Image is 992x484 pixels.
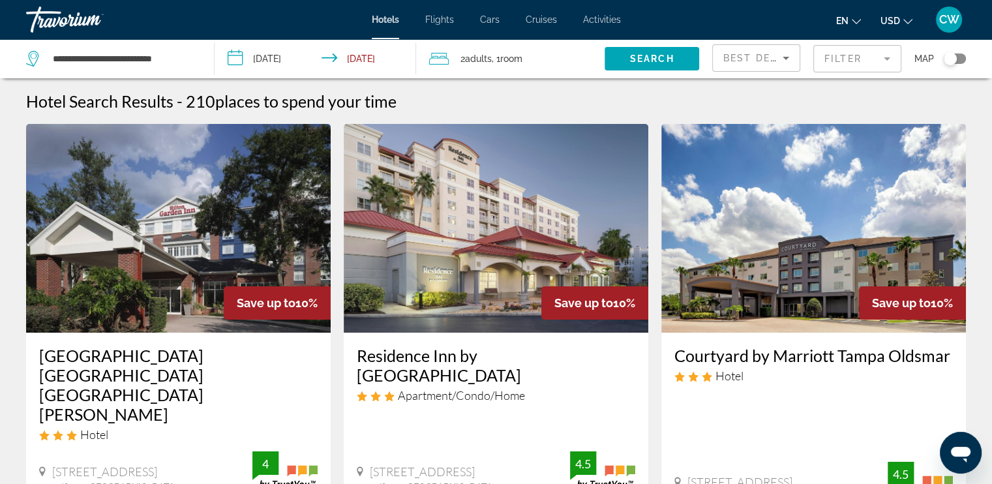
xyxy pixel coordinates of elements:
[480,14,500,25] a: Cars
[554,296,613,310] span: Save up to
[872,296,931,310] span: Save up to
[723,53,791,63] span: Best Deals
[526,14,557,25] a: Cruises
[880,16,900,26] span: USD
[880,11,912,30] button: Change currency
[39,427,318,442] div: 3 star Hotel
[237,296,295,310] span: Save up to
[252,456,278,472] div: 4
[372,14,399,25] a: Hotels
[932,6,966,33] button: User Menu
[26,3,157,37] a: Travorium
[460,50,492,68] span: 2
[934,53,966,65] button: Toggle map
[370,464,475,479] span: [STREET_ADDRESS]
[177,91,183,111] span: -
[398,388,525,402] span: Apartment/Condo/Home
[723,50,789,66] mat-select: Sort by
[836,11,861,30] button: Change language
[630,53,674,64] span: Search
[215,39,416,78] button: Check-in date: Sep 24, 2025 Check-out date: Sep 25, 2025
[465,53,492,64] span: Adults
[570,456,596,472] div: 4.5
[52,464,157,479] span: [STREET_ADDRESS]
[344,124,648,333] img: Hotel image
[939,13,959,26] span: CW
[26,91,173,111] h1: Hotel Search Results
[940,432,982,474] iframe: Button to launch messaging window
[541,286,648,320] div: 10%
[583,14,621,25] a: Activities
[813,44,901,73] button: Filter
[224,286,331,320] div: 10%
[357,388,635,402] div: 3 star Apartment
[605,47,699,70] button: Search
[39,346,318,424] a: [GEOGRAPHIC_DATA] [GEOGRAPHIC_DATA] [GEOGRAPHIC_DATA][PERSON_NAME]
[80,427,108,442] span: Hotel
[661,124,966,333] img: Hotel image
[836,16,849,26] span: en
[674,346,953,365] a: Courtyard by Marriott Tampa Oldsmar
[26,124,331,333] img: Hotel image
[914,50,934,68] span: Map
[674,369,953,383] div: 3 star Hotel
[888,466,914,482] div: 4.5
[186,91,397,111] h2: 210
[500,53,522,64] span: Room
[215,91,397,111] span: places to spend your time
[859,286,966,320] div: 10%
[357,346,635,385] a: Residence Inn by [GEOGRAPHIC_DATA]
[425,14,454,25] a: Flights
[492,50,522,68] span: , 1
[715,369,744,383] span: Hotel
[416,39,605,78] button: Travelers: 2 adults, 0 children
